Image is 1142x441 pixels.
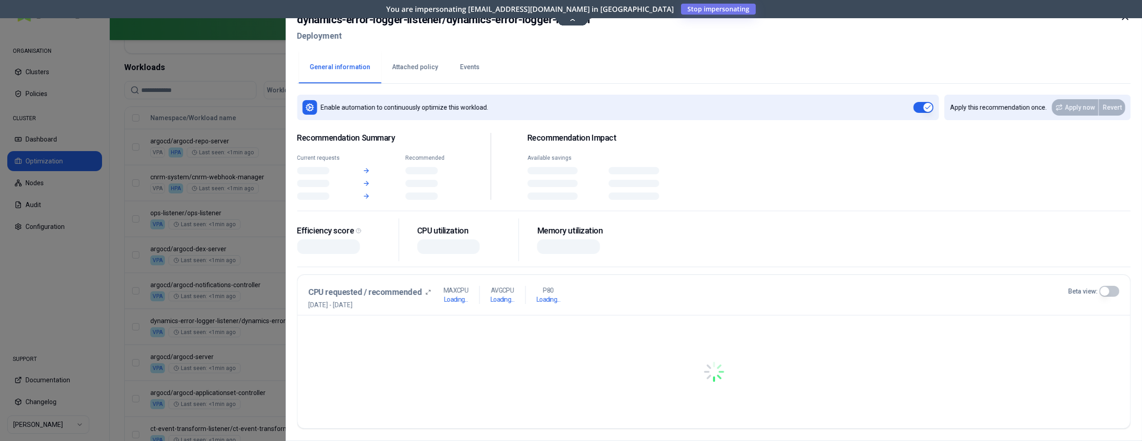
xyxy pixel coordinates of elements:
[297,28,591,44] h2: Deployment
[299,51,381,83] button: General information
[491,286,514,295] p: AVG CPU
[1068,287,1097,296] label: Beta view:
[321,103,488,112] p: Enable automation to continuously optimize this workload.
[297,11,591,28] h2: dynamics-error-logger-listener / dynamics-error-logger-listener
[543,286,553,295] p: P80
[527,154,603,162] div: Available savings
[308,286,422,299] h3: CPU requested / recommended
[417,226,511,236] div: CPU utilization
[449,51,491,83] button: Events
[297,154,346,162] div: Current requests
[308,300,431,309] span: [DATE] - [DATE]
[381,51,449,83] button: Attached policy
[297,133,454,143] span: Recommendation Summary
[527,133,684,143] h2: Recommendation Impact
[950,103,1046,112] p: Apply this recommendation once.
[537,226,631,236] div: Memory utilization
[536,295,560,304] h1: Loading...
[490,295,514,304] h1: Loading...
[444,286,468,295] p: MAX CPU
[444,295,468,304] h1: Loading...
[405,154,454,162] div: Recommended
[297,226,391,236] div: Efficiency score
